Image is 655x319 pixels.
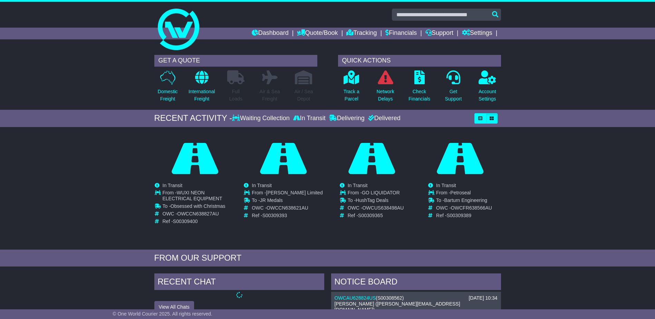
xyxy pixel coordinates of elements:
a: Support [425,28,453,39]
td: To - [348,197,404,205]
span: GO LIQUIDATOR [362,190,400,195]
td: OWC - [252,205,322,213]
span: S00309389 [446,213,471,218]
p: Air / Sea Depot [295,88,313,103]
button: View All Chats [154,301,194,313]
span: S00309393 [262,213,287,218]
span: OWCUS638498AU [362,205,404,211]
span: S00309365 [358,213,383,218]
a: OWCAU628824US [335,295,376,301]
td: To - [436,197,492,205]
span: OWCFR638566AU [451,205,492,211]
span: Barturn Engineering [444,197,487,203]
span: HushTag Deals [356,197,388,203]
a: Dashboard [252,28,289,39]
span: S00309400 [173,219,198,224]
div: NOTICE BOARD [331,273,501,292]
div: RECENT ACTIVITY - [154,113,232,123]
p: Air & Sea Freight [260,88,280,103]
td: From - [163,190,235,203]
span: © One World Courier 2025. All rights reserved. [113,311,212,317]
span: [PERSON_NAME] ([PERSON_NAME][EMAIL_ADDRESS][DOMAIN_NAME]) [335,301,460,312]
div: FROM OUR SUPPORT [154,253,501,263]
span: [PERSON_NAME] Limited [266,190,323,195]
span: OWCCN638621AU [267,205,308,211]
span: JR Medals [260,197,283,203]
a: InternationalFreight [188,70,215,106]
div: In Transit [291,115,327,122]
td: From - [436,190,492,197]
div: ( ) [335,295,498,301]
div: [DATE] 10:34 [469,295,497,301]
span: Obsessed with Christmas [171,203,225,209]
span: In Transit [252,183,272,188]
a: Financials [385,28,417,39]
p: Domestic Freight [157,88,177,103]
td: Ref - [436,213,492,219]
div: RECENT CHAT [154,273,324,292]
p: International Freight [189,88,215,103]
p: Network Delays [376,88,394,103]
div: Delivering [327,115,366,122]
td: Ref - [252,213,322,219]
span: Petroseal [450,190,471,195]
span: In Transit [436,183,456,188]
a: CheckFinancials [408,70,431,106]
a: Track aParcel [343,70,360,106]
div: Delivered [366,115,401,122]
a: Quote/Book [297,28,338,39]
a: Tracking [346,28,377,39]
a: NetworkDelays [376,70,394,106]
a: DomesticFreight [157,70,178,106]
p: Account Settings [479,88,496,103]
td: From - [252,190,322,197]
td: Ref - [163,219,235,224]
span: S00308562 [377,295,402,301]
div: GET A QUOTE [154,55,317,67]
span: OWCCN638827AU [177,211,219,216]
span: In Transit [163,183,183,188]
a: Settings [462,28,492,39]
p: Full Loads [227,88,244,103]
div: Waiting Collection [232,115,291,122]
p: Track a Parcel [344,88,359,103]
div: QUICK ACTIONS [338,55,501,67]
p: Get Support [445,88,462,103]
a: AccountSettings [478,70,497,106]
td: OWC - [163,211,235,219]
td: OWC - [436,205,492,213]
p: Check Financials [408,88,430,103]
a: GetSupport [444,70,462,106]
td: To - [163,203,235,211]
td: Ref - [348,213,404,219]
span: In Transit [348,183,368,188]
td: OWC - [348,205,404,213]
td: From - [348,190,404,197]
td: To - [252,197,322,205]
span: WUXI NEON ELECTRICAL EQUIPMENT [163,190,222,201]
